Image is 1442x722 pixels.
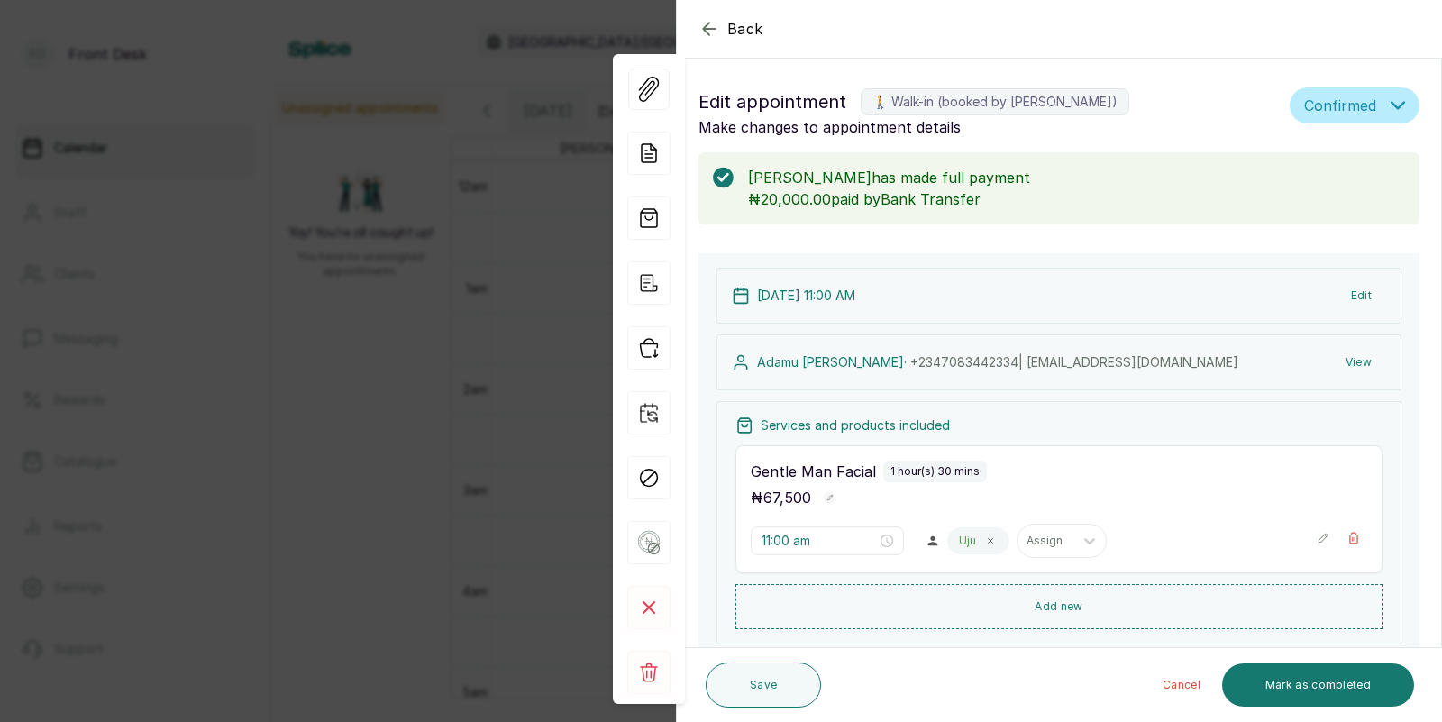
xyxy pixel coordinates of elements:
p: ₦20,000.00 paid by Bank Transfer [748,188,1405,210]
p: Uju [959,534,976,548]
p: Services and products included [761,416,950,434]
label: 🚶 Walk-in (booked by [PERSON_NAME]) [861,88,1129,115]
button: View [1331,346,1386,379]
span: Confirmed [1304,95,1376,116]
span: Back [727,18,763,40]
button: Save [706,663,821,708]
button: Add new [735,584,1383,629]
p: [DATE] 11:00 AM [757,287,855,305]
input: Select time [762,531,877,551]
button: Mark as completed [1222,663,1414,707]
p: ₦ [751,487,811,508]
button: Confirmed [1290,87,1419,123]
button: Back [698,18,763,40]
p: Gentle Man Facial [751,461,876,482]
span: Edit appointment [698,87,846,116]
button: Cancel [1148,663,1215,707]
p: Make changes to appointment details [698,116,1282,138]
p: 1 hour(s) 30 mins [890,464,980,479]
button: Edit [1337,279,1386,312]
span: 67,500 [763,489,811,507]
span: +234 7083442334 | [EMAIL_ADDRESS][DOMAIN_NAME] [910,354,1238,370]
p: Adamu [PERSON_NAME] · [757,353,1238,371]
p: [PERSON_NAME] has made full payment [748,167,1405,188]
